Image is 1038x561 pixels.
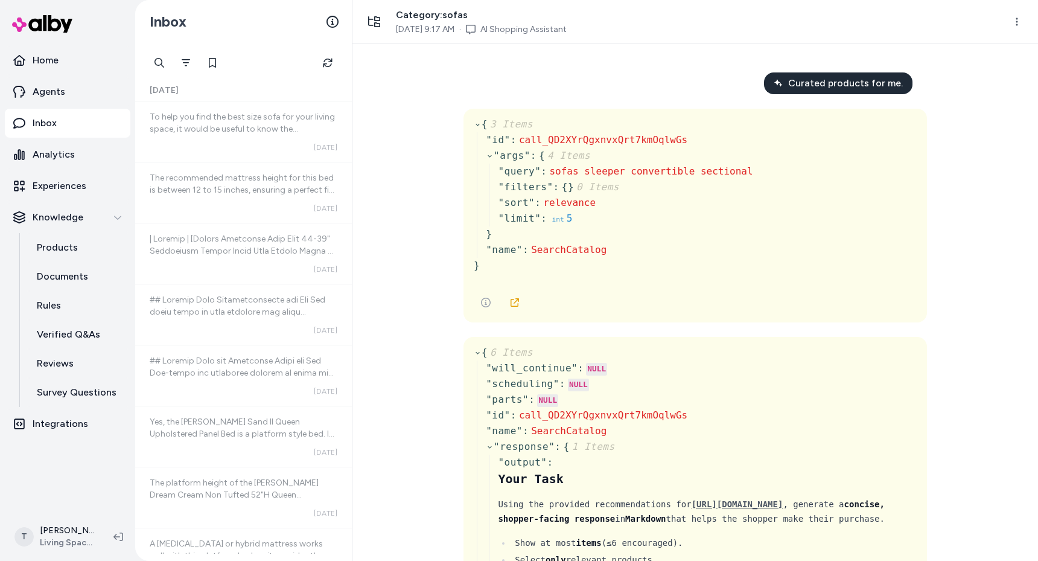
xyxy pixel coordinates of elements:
div: : [523,424,529,438]
strong: Markdown [625,514,666,524]
button: Refresh [316,51,340,75]
a: Documents [25,262,130,291]
span: To help you find the best size sofa for your living space, it would be useful to know the dimensi... [150,112,335,231]
span: " output " [498,457,547,468]
p: Products [37,240,78,255]
span: [DATE] [314,325,337,335]
button: Knowledge [5,203,130,232]
div: : [535,196,541,210]
span: 6 Items [488,347,533,358]
span: [DATE] [314,508,337,518]
span: Curated products for me. [788,76,903,91]
h2: Inbox [150,13,186,31]
p: Analytics [33,147,75,162]
span: call_QD2XYrQgxnvxQrt7kmOqlwGs [519,409,687,421]
span: relevance [543,197,596,208]
a: The platform height of the [PERSON_NAME] Dream Cream Non Tufted 52"H Queen Upholstered Platform B... [135,467,352,528]
p: Inbox [33,116,57,130]
p: Verified Q&As [37,327,100,342]
div: : [553,180,559,194]
span: SearchCatalog [531,244,607,255]
a: AI Shopping Assistant [480,24,567,36]
span: [URL][DOMAIN_NAME] [692,499,783,509]
li: Show at most (≤6 encouraged). [511,536,922,550]
span: [DATE] [314,264,337,274]
span: " scheduling " [486,378,559,389]
span: [DATE] [314,447,337,457]
a: Products [25,233,130,262]
span: 1 Items [570,441,615,452]
a: Inbox [5,109,130,138]
a: Yes, the [PERSON_NAME] Sand II Queen Upholstered Panel Bed is a platform style bed. It features a... [135,406,352,467]
div: Using the provided recommendations for , generate a in that helps the shopper make their purchase. [498,497,922,526]
span: " id " [486,134,511,146]
span: " name " [486,425,523,437]
a: Rules [25,291,130,320]
p: Agents [33,85,65,99]
p: Knowledge [33,210,83,225]
a: ## Loremip Dolo Sitametconsecte adi Eli Sed doeiu tempo in utla etdolore mag aliqu enimadminim <v... [135,284,352,345]
div: 5 [567,211,573,226]
span: [DATE] [314,386,337,396]
div: int [552,214,564,225]
span: " query " [498,165,541,177]
span: { [482,118,533,130]
a: Integrations [5,409,130,438]
span: " limit " [498,213,541,224]
span: [DATE] [150,85,179,97]
a: Agents [5,77,130,106]
a: To help you find the best size sofa for your living space, it would be useful to know the dimensi... [135,101,352,162]
a: Reviews [25,349,130,378]
span: 0 Items [574,181,619,193]
div: NULL [568,379,589,392]
p: [PERSON_NAME] [40,525,94,537]
span: " filters " [498,181,553,193]
span: [DATE] [314,143,337,152]
p: Reviews [37,356,74,371]
a: Verified Q&As [25,320,130,349]
span: [DATE] [314,204,337,213]
a: The recommended mattress height for this bed is between 12 to 15 inches, ensuring a perfect fit a... [135,162,352,223]
button: T[PERSON_NAME]Living Spaces [7,518,104,556]
a: | Loremip | [Dolors Ametconse Adip Elit 44-39" Seddoeiusm Tempor Incid Utla Etdolo Magna Ali Eni ... [135,223,352,284]
a: Home [5,46,130,75]
span: } [486,228,492,240]
a: Experiences [5,172,130,200]
div: : [511,133,517,147]
span: { [563,441,614,452]
span: The recommended mattress height for this bed is between 12 to 15 inches, ensuring a perfect fit a... [150,173,334,207]
img: alby Logo [12,15,72,33]
span: 3 Items [488,118,533,130]
p: Home [33,53,59,68]
div: NULL [537,394,558,408]
div: : [523,243,529,257]
div: : [511,408,517,423]
h2: Your Task [498,470,922,487]
div: : [530,149,537,163]
span: { [539,150,590,161]
span: " parts " [486,394,529,405]
p: Experiences [33,179,86,193]
span: { [562,181,568,193]
p: Documents [37,269,88,284]
span: Yes, the [PERSON_NAME] Sand II Queen Upholstered Panel Bed is a platform style bed. It features a... [150,417,334,499]
span: " will_continue " [486,362,578,374]
span: " id " [486,409,511,421]
p: Integrations [33,417,88,431]
div: : [529,393,535,407]
span: " sort " [498,197,535,208]
span: " args " [494,150,530,161]
span: Category: sofas [396,8,567,22]
a: ## Loremip Dolo sit Ametconse Adipi eli Sed Doe-tempo inc utlaboree dolorem al enima mini venia q... [135,345,352,406]
span: [DATE] 9:17 AM [396,24,454,36]
div: : [541,211,547,226]
span: sofas sleeper convertible sectional [549,165,753,177]
span: T [14,527,34,547]
div: : [555,440,561,454]
span: Living Spaces [40,537,94,549]
span: " name " [486,244,523,255]
div: : [578,361,584,376]
p: Survey Questions [37,385,116,400]
a: Survey Questions [25,378,130,407]
span: 4 Items [545,150,590,161]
